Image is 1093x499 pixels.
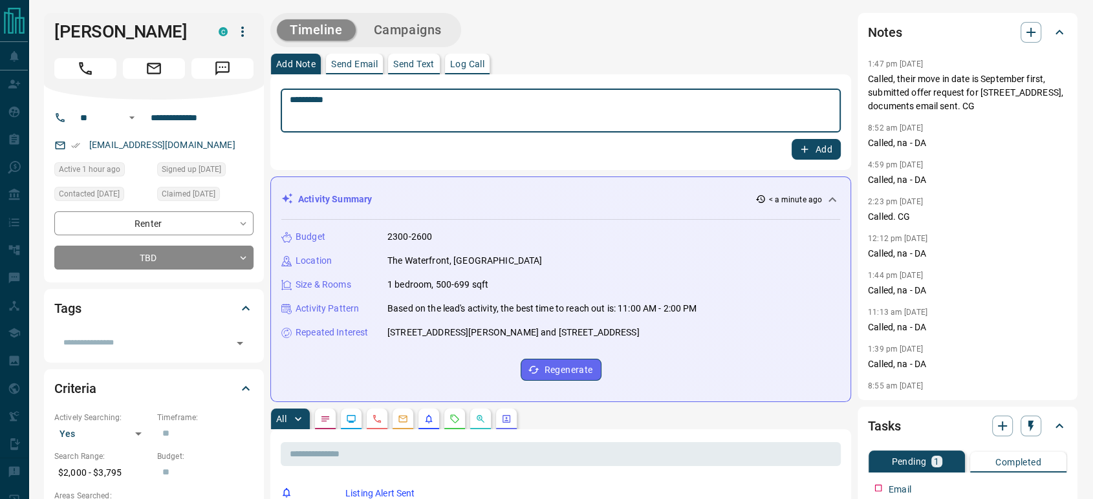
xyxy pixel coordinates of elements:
p: 11:13 am [DATE] [868,308,927,317]
p: Completed [995,458,1041,467]
button: Campaigns [361,19,455,41]
p: 1 bedroom, 500-699 sqft [387,278,488,292]
span: Call [54,58,116,79]
p: Called, na - DA [868,357,1067,371]
button: Open [124,110,140,125]
div: Renter [54,211,254,235]
p: [STREET_ADDRESS][PERSON_NAME] and [STREET_ADDRESS] [387,326,640,339]
div: Criteria [54,373,254,404]
p: 1:47 pm [DATE] [868,59,923,69]
p: The Waterfront, [GEOGRAPHIC_DATA] [387,254,542,268]
p: Activity Summary [298,193,372,206]
p: 12:12 pm [DATE] [868,234,927,243]
p: Location [296,254,332,268]
p: 2:23 pm [DATE] [868,197,923,206]
div: Fri Aug 15 2025 [54,162,151,180]
p: Repeated Interest [296,326,368,339]
p: Called, na - DA [868,247,1067,260]
p: Size & Rooms [296,278,351,292]
div: Tasks [868,410,1067,441]
p: Budget: [157,451,254,462]
button: Regenerate [521,359,601,381]
p: 8:55 am [DATE] [868,381,923,390]
p: Called, na - DA [868,136,1067,150]
h2: Tags [54,298,81,319]
div: Activity Summary< a minute ago [281,187,840,211]
div: Fri Jul 04 2025 [157,187,254,205]
p: Send Email [331,59,378,69]
button: Add [792,139,841,160]
p: Add Note [276,59,316,69]
svg: Emails [398,414,408,424]
p: 1 [934,457,939,466]
div: Yes [54,423,151,444]
div: Thu Nov 30 2023 [157,162,254,180]
p: Activity Pattern [296,302,359,315]
div: condos.ca [219,27,228,36]
p: Search Range: [54,451,151,462]
p: Actively Searching: [54,412,151,423]
p: Called, na - DA [868,284,1067,297]
svg: Requests [449,414,460,424]
p: Log Call [450,59,484,69]
p: Called. CG [868,210,1067,224]
h2: Tasks [868,416,900,436]
div: TBD [54,246,254,270]
a: [EMAIL_ADDRESS][DOMAIN_NAME] [89,140,235,150]
h2: Criteria [54,378,96,399]
p: Timeframe: [157,412,254,423]
svg: Notes [320,414,330,424]
svg: Lead Browsing Activity [346,414,356,424]
div: Tags [54,293,254,324]
span: Claimed [DATE] [162,187,215,200]
p: Pending [891,457,926,466]
span: Active 1 hour ago [59,163,120,176]
p: Called, na - DA [868,173,1067,187]
button: Timeline [277,19,356,41]
p: Called, na - DA [868,321,1067,334]
span: Email [123,58,185,79]
svg: Opportunities [475,414,486,424]
p: Send Text [393,59,435,69]
p: Budget [296,230,325,244]
p: 1:39 pm [DATE] [868,345,923,354]
svg: Listing Alerts [424,414,434,424]
p: $2,000 - $3,795 [54,462,151,483]
div: Notes [868,17,1067,48]
h1: [PERSON_NAME] [54,21,199,42]
p: All [276,414,287,423]
button: Open [231,334,249,352]
svg: Agent Actions [501,414,512,424]
span: Signed up [DATE] [162,163,221,176]
p: Called, their move in date is September first, submitted offer request for [STREET_ADDRESS], docu... [868,72,1067,113]
p: 2300-2600 [387,230,432,244]
span: Contacted [DATE] [59,187,120,200]
div: Thu Jul 10 2025 [54,187,151,205]
p: 1:44 pm [DATE] [868,271,923,280]
p: Email [889,483,911,496]
p: < a minute ago [768,194,822,206]
p: Based on the lead's activity, the best time to reach out is: 11:00 AM - 2:00 PM [387,302,697,315]
svg: Calls [372,414,382,424]
h2: Notes [868,22,902,43]
p: 8:52 am [DATE] [868,123,923,133]
svg: Email Verified [71,141,80,150]
p: 4:59 pm [DATE] [868,160,923,169]
span: Message [191,58,254,79]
